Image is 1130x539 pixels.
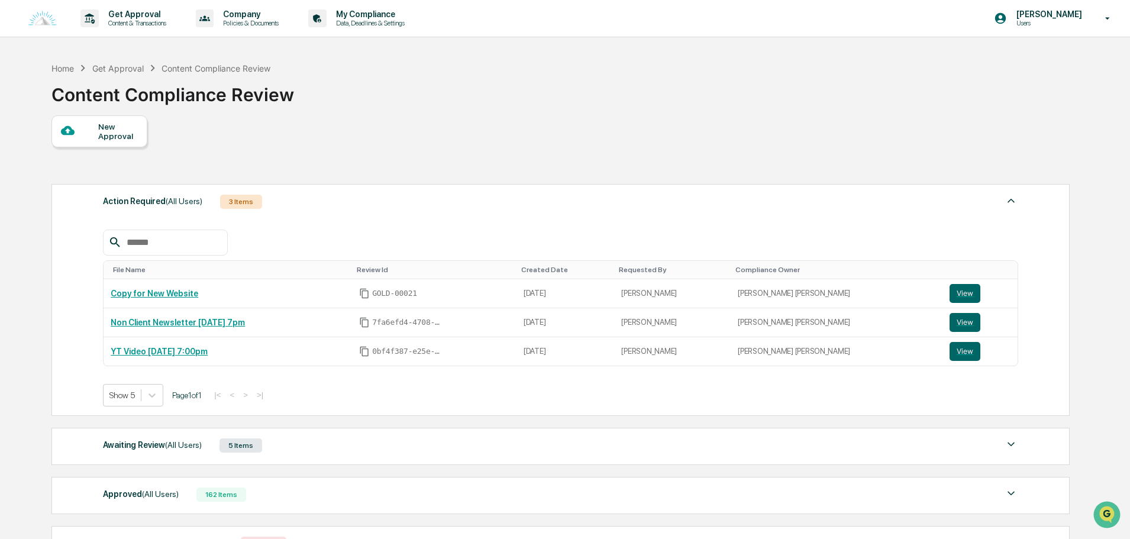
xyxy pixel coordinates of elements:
span: Copy Id [359,317,370,328]
img: logo [28,11,57,27]
div: 162 Items [196,488,246,502]
td: [DATE] [516,308,615,337]
button: < [226,390,238,400]
div: Content Compliance Review [162,63,270,73]
div: Start new chat [40,91,194,102]
a: Non Client Newsletter [DATE] 7pm [111,318,245,327]
p: Content & Transactions [99,19,172,27]
a: 🖐️Preclearance [7,205,81,227]
p: Company [214,9,285,19]
span: Data Lookup [24,233,75,244]
div: Approved [103,486,179,502]
span: 7fa6efd4-4708-40e1-908e-0c443afb3dc4 [372,318,443,327]
a: View [950,284,1010,303]
span: (All Users) [142,489,179,499]
p: Policies & Documents [214,19,285,27]
a: YT Video [DATE] 7:00pm [111,347,208,356]
button: View [950,313,980,332]
span: [PERSON_NAME] [37,161,96,170]
div: Toggle SortBy [113,266,347,274]
span: • [98,161,102,170]
span: (All Users) [165,440,202,450]
span: Attestations [98,210,147,222]
div: Past conversations [12,131,79,141]
div: New Approval [98,122,138,141]
div: Action Required [103,193,202,209]
td: [PERSON_NAME] [PERSON_NAME] [731,337,942,366]
span: 0bf4f387-e25e-429d-8c29-a2c0512bb23c [372,347,443,356]
button: Start new chat [201,94,215,108]
td: [DATE] [516,337,615,366]
div: Toggle SortBy [357,266,512,274]
span: Copy Id [359,288,370,299]
div: 🔎 [12,234,21,243]
img: caret [1004,437,1018,451]
a: View [950,313,1010,332]
span: GOLD-00021 [372,289,417,298]
div: 🗄️ [86,211,95,221]
div: We're available if you need us! [40,102,150,112]
iframe: Open customer support [1092,500,1124,532]
div: Get Approval [92,63,144,73]
img: 1746055101610-c473b297-6a78-478c-a979-82029cc54cd1 [12,91,33,112]
div: Toggle SortBy [619,266,726,274]
div: Home [51,63,74,73]
button: View [950,284,980,303]
span: Copy Id [359,346,370,357]
a: 🔎Data Lookup [7,228,79,249]
td: [PERSON_NAME] [614,279,731,308]
span: Page 1 of 1 [172,390,202,400]
button: |< [211,390,224,400]
td: [PERSON_NAME] [614,308,731,337]
div: 3 Items [220,195,262,209]
span: [DATE] [105,161,129,170]
p: [PERSON_NAME] [1007,9,1088,19]
button: >| [253,390,267,400]
img: 1746055101610-c473b297-6a78-478c-a979-82029cc54cd1 [24,162,33,171]
div: Content Compliance Review [51,75,294,105]
a: Copy for New Website [111,289,198,298]
div: Awaiting Review [103,437,202,453]
img: caret [1004,193,1018,208]
div: Toggle SortBy [952,266,1013,274]
p: How can we help? [12,25,215,44]
span: Pylon [118,262,143,270]
td: [PERSON_NAME] [614,337,731,366]
a: 🗄️Attestations [81,205,151,227]
p: Users [1007,19,1088,27]
div: 🖐️ [12,211,21,221]
td: [DATE] [516,279,615,308]
img: caret [1004,486,1018,501]
td: [PERSON_NAME] [PERSON_NAME] [731,308,942,337]
div: Toggle SortBy [521,266,610,274]
a: View [950,342,1010,361]
td: [PERSON_NAME] [PERSON_NAME] [731,279,942,308]
button: See all [183,129,215,143]
button: View [950,342,980,361]
div: 5 Items [219,438,262,453]
p: Data, Deadlines & Settings [327,19,411,27]
span: (All Users) [166,196,202,206]
a: Powered byPylon [83,261,143,270]
img: Cameron Burns [12,150,31,169]
p: My Compliance [327,9,411,19]
div: Toggle SortBy [735,266,938,274]
span: Preclearance [24,210,76,222]
button: > [240,390,251,400]
p: Get Approval [99,9,172,19]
